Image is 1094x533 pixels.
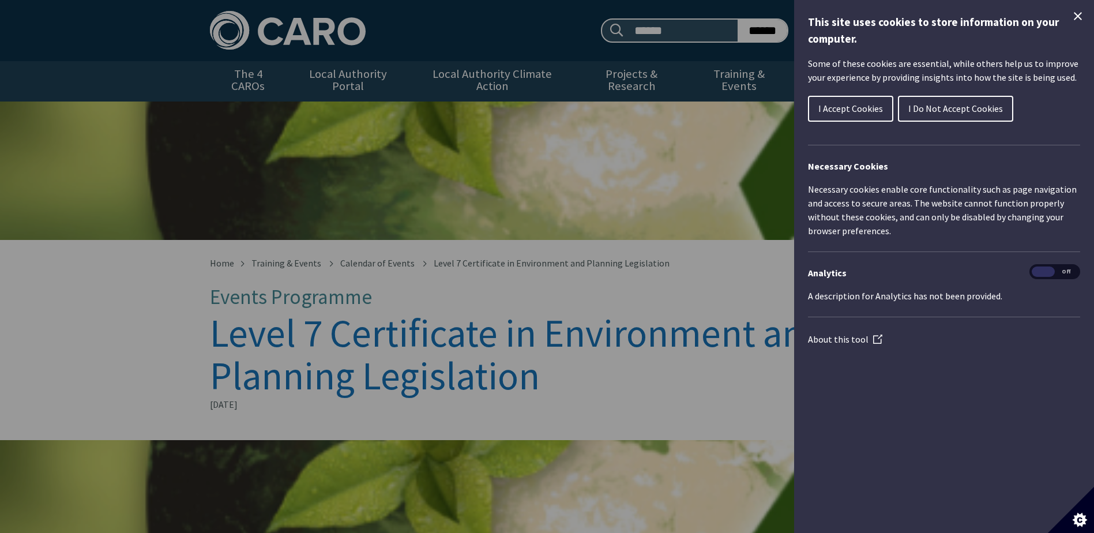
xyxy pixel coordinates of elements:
[818,103,883,114] span: I Accept Cookies
[808,14,1080,47] h1: This site uses cookies to store information on your computer.
[808,333,882,345] a: About this tool
[1032,266,1055,277] span: On
[808,289,1080,303] p: A description for Analytics has not been provided.
[1055,266,1078,277] span: Off
[808,182,1080,238] p: Necessary cookies enable core functionality such as page navigation and access to secure areas. T...
[1048,487,1094,533] button: Set cookie preferences
[908,103,1003,114] span: I Do Not Accept Cookies
[808,266,1080,280] h3: Analytics
[808,57,1080,84] p: Some of these cookies are essential, while others help us to improve your experience by providing...
[808,159,1080,173] h2: Necessary Cookies
[1071,9,1085,23] button: Close Cookie Control
[898,96,1013,122] button: I Do Not Accept Cookies
[808,96,893,122] button: I Accept Cookies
